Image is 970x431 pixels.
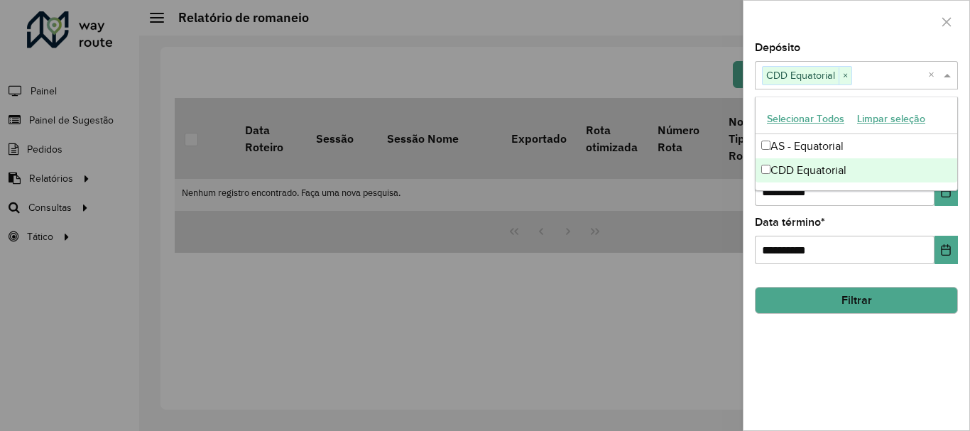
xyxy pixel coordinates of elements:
span: CDD Equatorial [763,67,839,84]
button: Choose Date [934,236,958,264]
button: Filtrar [755,287,958,314]
label: Data término [755,214,825,231]
label: Depósito [755,39,800,56]
button: Selecionar Todos [761,108,851,130]
button: Choose Date [934,178,958,206]
span: Clear all [928,67,940,84]
ng-dropdown-panel: Options list [755,97,958,191]
div: CDD Equatorial [756,158,957,182]
div: AS - Equatorial [756,134,957,158]
button: Limpar seleção [851,108,932,130]
span: × [839,67,851,84]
